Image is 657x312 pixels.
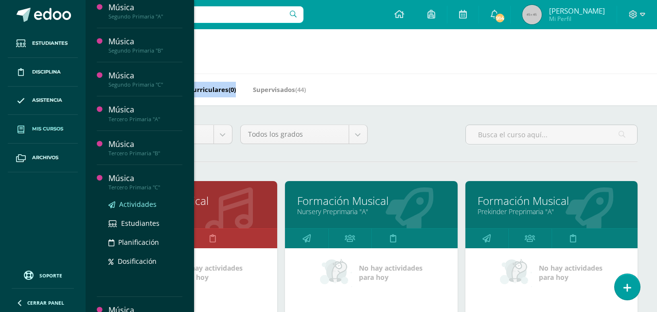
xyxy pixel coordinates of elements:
a: Formación Musical [297,193,445,208]
a: MúsicaTercero Primaria "C" [108,173,182,191]
a: MúsicaTercero Primaria "B" [108,139,182,157]
a: MúsicaSegundo Primaria "C" [108,70,182,88]
a: Todos los grados [241,125,367,144]
img: no_activities_small.png [320,258,352,287]
span: Estudiantes [32,39,68,47]
span: Dosificación [118,257,157,266]
div: Segundo Primaria "C" [108,81,182,88]
a: Estudiantes [108,218,182,229]
div: Segundo Primaria "A" [108,13,182,20]
span: No hay actividades para hoy [359,263,423,282]
a: Soporte [12,268,74,281]
div: Tercero Primaria "C" [108,184,182,191]
span: [PERSON_NAME] [549,6,605,16]
img: 45x45 [522,5,542,24]
a: Disciplina [8,58,78,87]
a: Prekinder Preprimaria "A" [478,207,625,216]
a: Actividades [108,199,182,210]
span: 914 [495,13,505,23]
a: Nursery Preprimaria "A" [297,207,445,216]
input: Busca el curso aquí... [466,125,637,144]
a: Mis Extracurriculares(0) [160,82,236,97]
div: Música [108,2,182,13]
img: no_activities_small.png [500,258,532,287]
a: Estudiantes [8,29,78,58]
span: Disciplina [32,68,61,76]
span: Estudiantes [121,219,160,228]
a: Formación Musical [478,193,625,208]
div: Segundo Primaria "B" [108,47,182,54]
div: Tercero Primaria "A" [108,116,182,123]
a: Asistencia [8,87,78,115]
span: Todos los grados [248,125,341,144]
span: Soporte [39,272,62,279]
span: Planificación [118,238,159,247]
div: Música [108,104,182,115]
a: Dosificación [108,256,182,267]
input: Busca un usuario... [92,6,303,23]
span: (0) [229,85,236,94]
div: Música [108,36,182,47]
span: Actividades [119,200,157,209]
a: Planificación [108,237,182,248]
span: Cerrar panel [27,299,64,306]
span: Archivos [32,154,58,162]
span: Mi Perfil [549,15,605,23]
div: Música [108,139,182,150]
a: Supervisados(44) [253,82,306,97]
div: Música [108,173,182,184]
span: No hay actividades para hoy [179,263,243,282]
div: Música [108,70,182,81]
span: Asistencia [32,96,62,104]
span: (44) [295,85,306,94]
a: Archivos [8,144,78,172]
a: MúsicaSegundo Primaria "A" [108,2,182,20]
span: Mis cursos [32,125,63,133]
div: Tercero Primaria "B" [108,150,182,157]
span: No hay actividades para hoy [539,263,603,282]
a: MúsicaTercero Primaria "A" [108,104,182,122]
a: MúsicaSegundo Primaria "B" [108,36,182,54]
a: Mis cursos [8,115,78,144]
